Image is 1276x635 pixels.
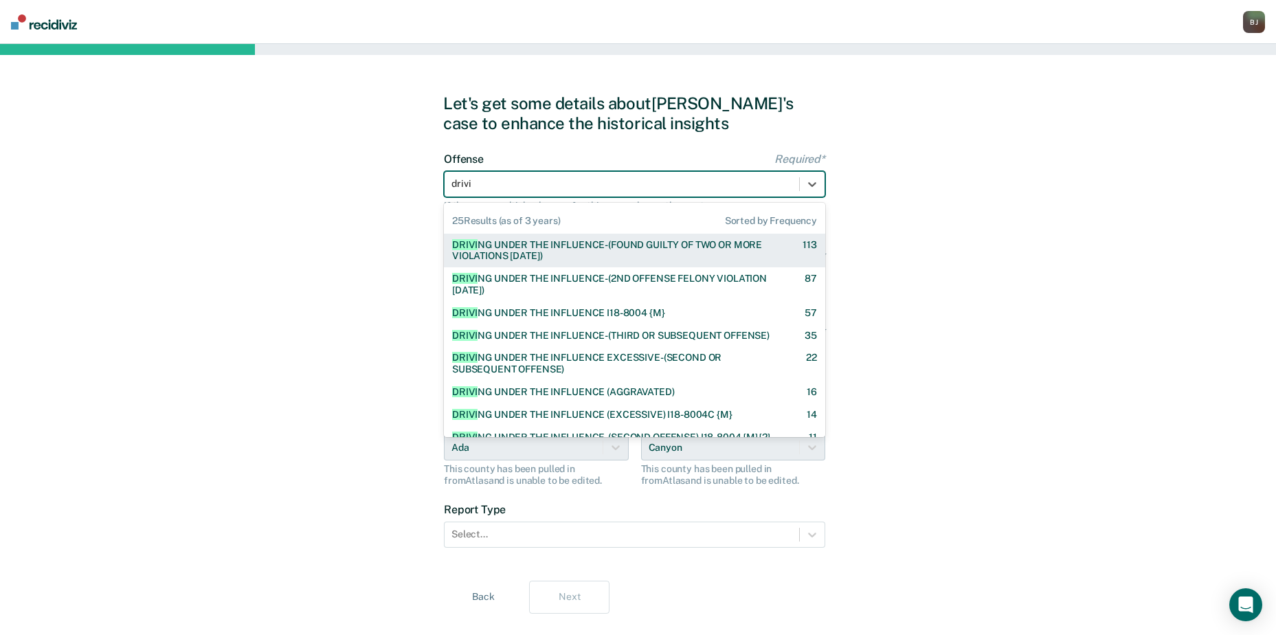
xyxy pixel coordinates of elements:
div: 87 [805,273,817,296]
div: B J [1243,11,1265,33]
div: 35 [805,330,817,342]
div: NG UNDER THE INFLUENCE-(FOUND GUILTY OF TWO OR MORE VIOLATIONS [DATE]) [452,239,779,263]
button: Back [443,581,524,614]
div: Let's get some details about [PERSON_NAME]'s case to enhance the historical insights [443,93,833,133]
img: Recidiviz [11,14,77,30]
span: DRIVI [452,239,478,250]
div: Open Intercom Messenger [1229,588,1262,621]
div: NG UNDER THE INFLUENCE (EXCESSIVE) I18-8004C {M} [452,409,732,421]
label: Report Type [444,503,825,516]
div: 22 [806,352,817,375]
div: NG UNDER THE INFLUENCE (AGGRAVATED) [452,386,674,398]
span: DRIVI [452,352,478,363]
span: Sorted by Frequency [725,215,817,227]
button: BJ [1243,11,1265,33]
span: DRIVI [452,273,478,284]
span: Required* [774,153,825,166]
label: Offense [444,153,825,166]
div: 14 [807,409,817,421]
div: 113 [803,239,817,263]
span: DRIVI [452,432,478,443]
div: NG UNDER THE INFLUENCE-(SECOND OFFENSE) I18-8004 {M}{2} [452,432,771,443]
span: DRIVI [452,409,478,420]
button: Next [529,581,609,614]
span: DRIVI [452,330,478,341]
span: DRIVI [452,307,478,318]
span: 25 Results (as of 3 years) [452,215,561,227]
div: NG UNDER THE INFLUENCE EXCESSIVE-(SECOND OR SUBSEQUENT OFFENSE) [452,352,782,375]
div: NG UNDER THE INFLUENCE-(THIRD OR SUBSEQUENT OFFENSE) [452,330,770,342]
span: DRIVI [452,386,478,397]
div: 57 [805,307,817,319]
div: NG UNDER THE INFLUENCE-(2ND OFFENSE FELONY VIOLATION [DATE]) [452,273,781,296]
div: If there are multiple charges for this case, choose the most severe [444,200,825,212]
div: NG UNDER THE INFLUENCE I18-8004 {M} [452,307,664,319]
div: 11 [809,432,817,443]
div: This county has been pulled in from Atlas and is unable to be edited. [444,463,629,487]
div: This county has been pulled in from Atlas and is unable to be edited. [641,463,826,487]
div: 16 [807,386,817,398]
